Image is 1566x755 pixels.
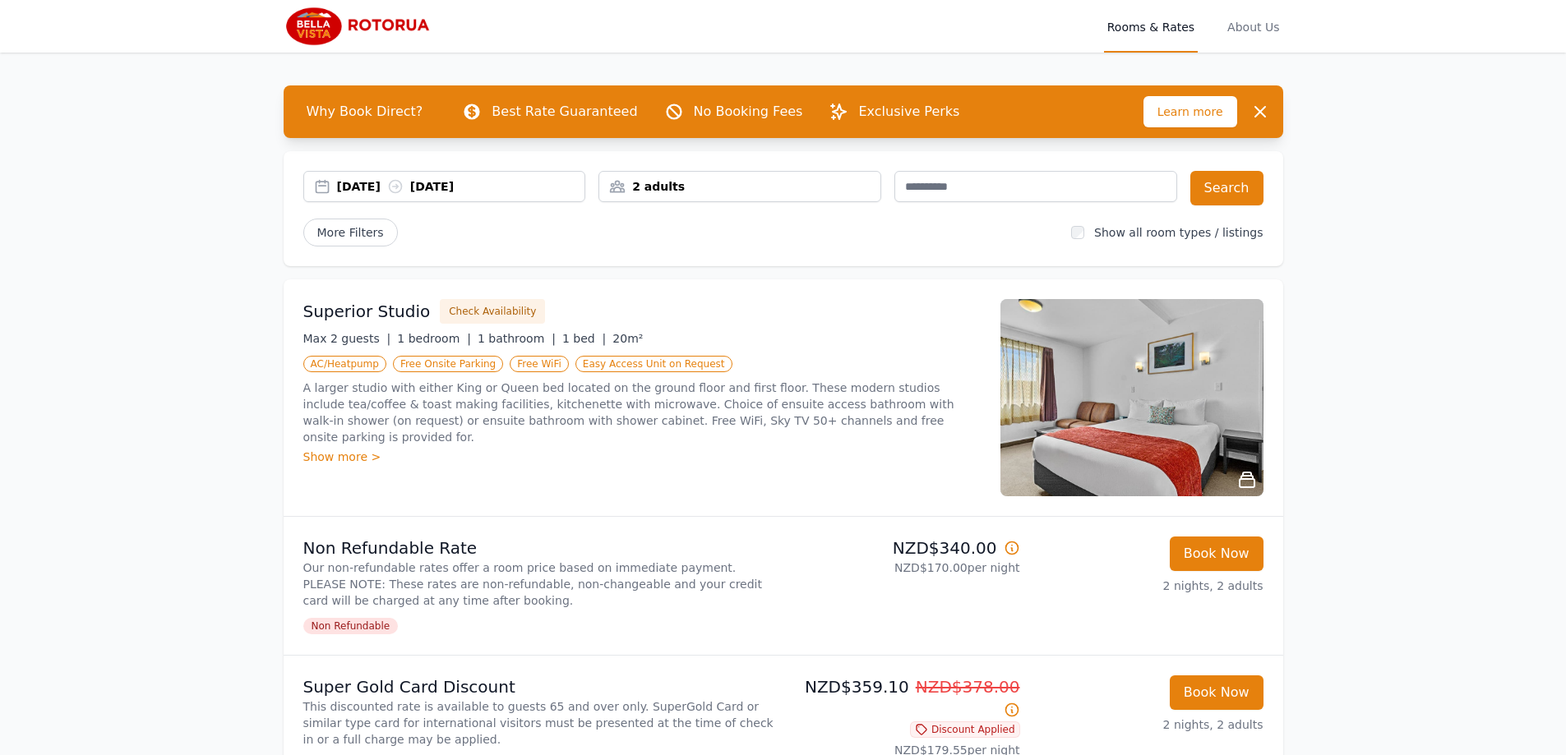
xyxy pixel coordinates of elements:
[284,7,441,46] img: Bella Vista Rotorua
[1094,226,1263,239] label: Show all room types / listings
[492,102,637,122] p: Best Rate Guaranteed
[1033,716,1263,733] p: 2 nights, 2 adults
[303,356,386,372] span: AC/Heatpump
[303,300,431,323] h3: Superior Studio
[1143,96,1237,127] span: Learn more
[303,449,981,465] div: Show more >
[303,618,399,634] span: Non Refundable
[478,332,556,345] span: 1 bathroom |
[1033,578,1263,594] p: 2 nights, 2 adults
[562,332,606,345] span: 1 bed |
[1190,171,1263,205] button: Search
[510,356,569,372] span: Free WiFi
[397,332,471,345] span: 1 bedroom |
[910,721,1020,738] span: Discount Applied
[303,698,777,748] p: This discounted rate is available to guests 65 and over only. SuperGold Card or similar type card...
[916,677,1020,697] span: NZD$378.00
[790,559,1020,576] p: NZD$170.00 per night
[858,102,959,122] p: Exclusive Perks
[694,102,803,122] p: No Booking Fees
[612,332,643,345] span: 20m²
[337,178,585,195] div: [DATE] [DATE]
[1170,675,1263,710] button: Book Now
[303,559,777,609] p: Our non-refundable rates offer a room price based on immediate payment. PLEASE NOTE: These rates ...
[303,675,777,698] p: Super Gold Card Discount
[575,356,732,372] span: Easy Access Unit on Request
[393,356,503,372] span: Free Onsite Parking
[293,95,437,128] span: Why Book Direct?
[440,299,545,324] button: Check Availability
[790,536,1020,559] p: NZD$340.00
[599,178,880,195] div: 2 adults
[303,380,981,445] p: A larger studio with either King or Queen bed located on the ground floor and first floor. These ...
[1170,536,1263,571] button: Book Now
[303,536,777,559] p: Non Refundable Rate
[303,332,391,345] span: Max 2 guests |
[303,219,398,246] span: More Filters
[790,675,1020,721] p: NZD$359.10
